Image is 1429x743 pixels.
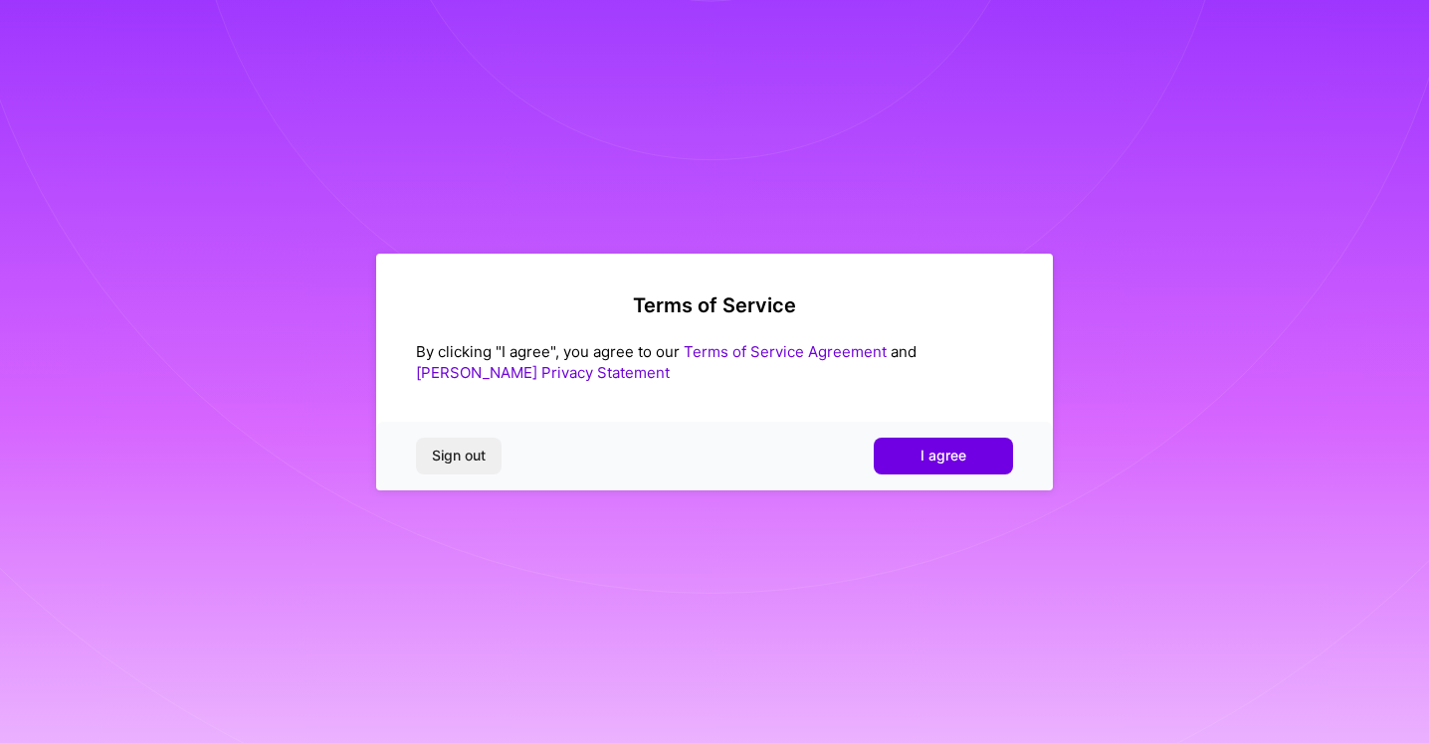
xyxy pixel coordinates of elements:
a: [PERSON_NAME] Privacy Statement [416,363,670,382]
h2: Terms of Service [416,293,1013,317]
span: I agree [920,446,966,465]
button: Sign out [416,438,502,473]
a: Terms of Service Agreement [684,342,887,361]
div: By clicking "I agree", you agree to our and [416,341,1013,383]
button: I agree [874,438,1013,473]
span: Sign out [432,446,486,465]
